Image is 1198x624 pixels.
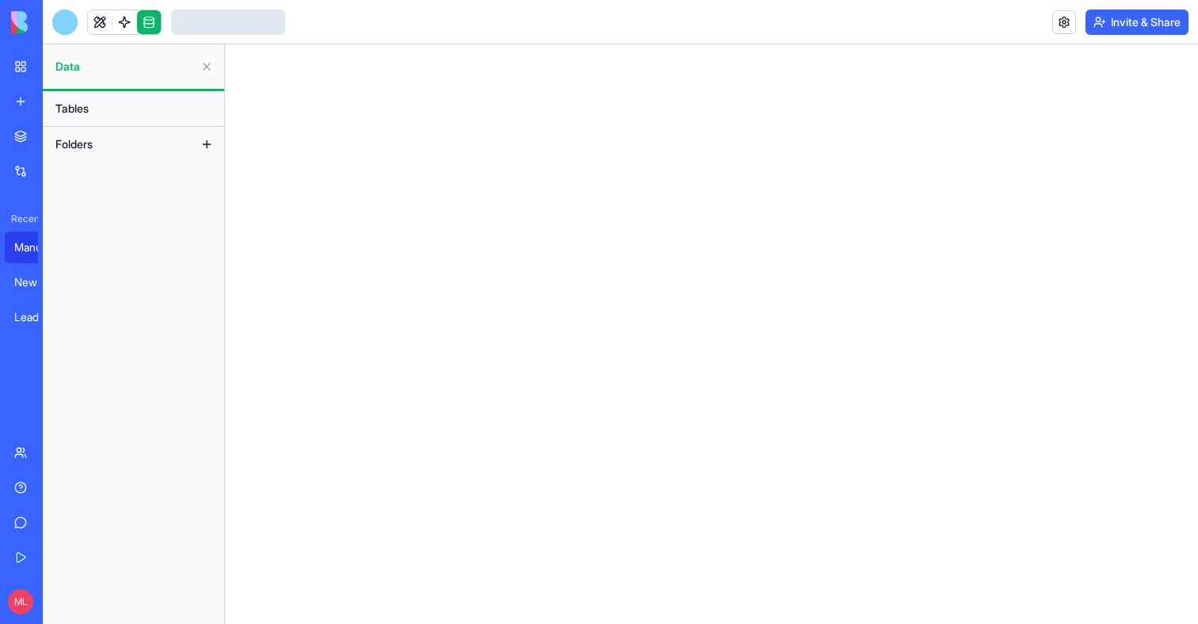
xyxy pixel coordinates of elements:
span: Data [55,59,194,75]
a: Manufacturing Startup Intelligence Hub [5,232,68,263]
button: Folders [48,132,194,157]
a: New App [5,266,68,298]
span: Folders [55,136,93,152]
div: Manufacturing Startup Intelligence Hub [14,239,59,255]
span: Recent [5,212,38,225]
a: Lead Enrichment Hub [5,301,68,333]
button: Tables [48,96,219,121]
span: ML [8,589,33,614]
div: New App [14,274,59,290]
img: logo [11,11,109,33]
span: Tables [55,101,89,117]
div: Lead Enrichment Hub [14,309,59,325]
button: Invite & Share [1085,10,1188,35]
